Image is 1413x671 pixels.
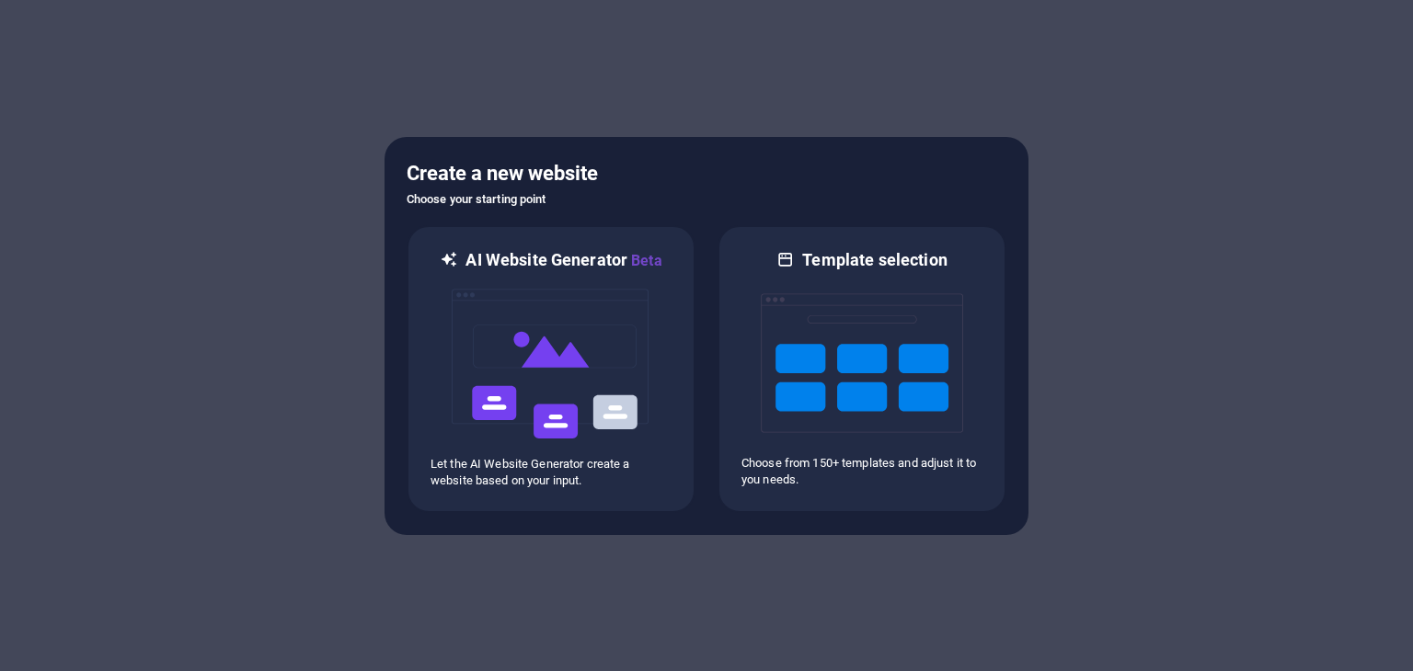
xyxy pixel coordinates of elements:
[627,252,662,269] span: Beta
[802,249,947,271] h6: Template selection
[465,249,661,272] h6: AI Website Generator
[431,456,672,489] p: Let the AI Website Generator create a website based on your input.
[450,272,652,456] img: ai
[407,188,1006,210] h6: Choose your starting point
[718,225,1006,513] div: Template selectionChoose from 150+ templates and adjust it to you needs.
[407,225,695,513] div: AI Website GeneratorBetaaiLet the AI Website Generator create a website based on your input.
[407,159,1006,188] h5: Create a new website
[741,455,982,488] p: Choose from 150+ templates and adjust it to you needs.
